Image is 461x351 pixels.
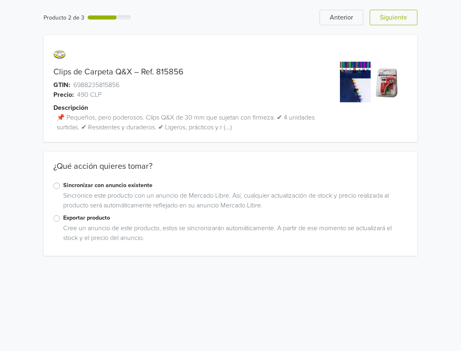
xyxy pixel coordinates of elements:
button: Siguiente [370,10,417,25]
img: product_image [340,51,401,113]
span: 6988235815856 [73,80,119,90]
button: Anterior [320,10,363,25]
div: Sincronice este producto con un anuncio de Mercado Libre. Así, cualquier actualización de stock y... [60,191,408,214]
span: 490 CLP [77,90,101,100]
span: GTIN: [53,80,70,90]
div: Cree un anuncio de este producto, estos se sincronizarán automáticamente. A partir de ese momento... [60,223,408,246]
a: Clips de Carpeta Q&X – Ref. 815856 [53,67,183,77]
label: Exportar producto [63,214,408,222]
div: ¿Qué acción quieres tomar? [44,161,418,181]
span: 📌 Pequeños, pero poderosos. Clips Q&X de 30 mm que sujetan con firmeza. ✔ 4 unidades surtidas. ✔ ... [57,113,334,132]
span: Descripción [53,103,88,113]
span: Precio: [53,90,74,100]
label: Sincronizar con anuncio existente [63,181,408,190]
div: Producto 2 de 3 [44,13,84,22]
